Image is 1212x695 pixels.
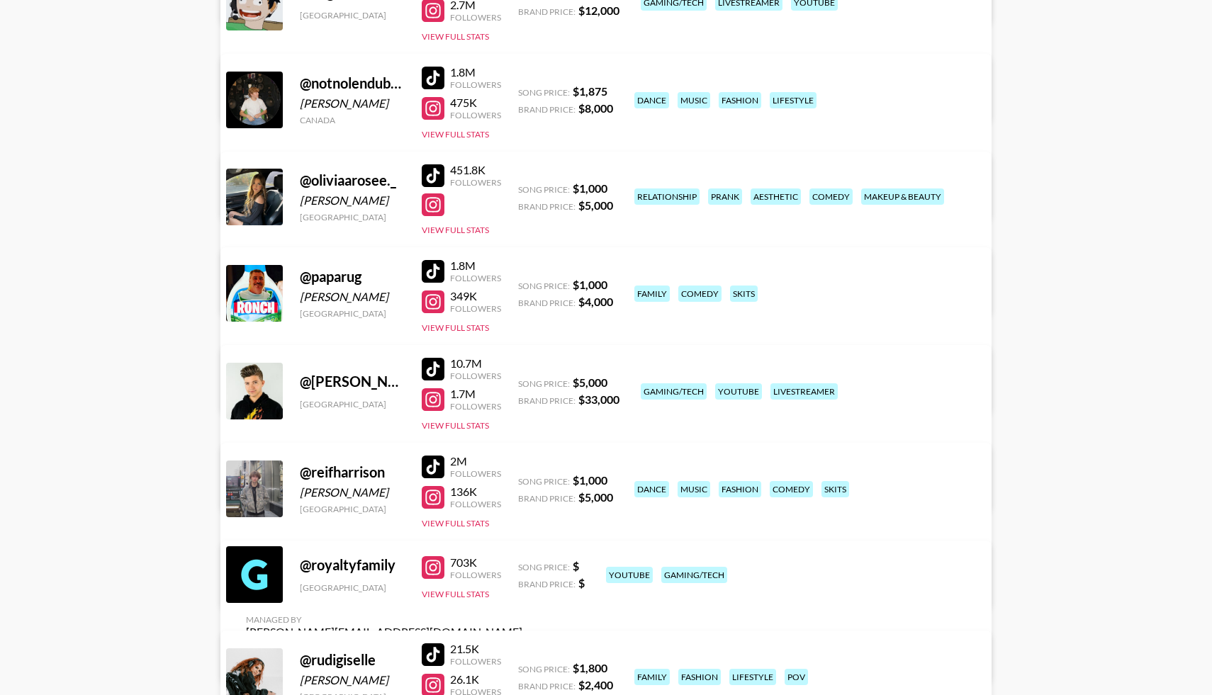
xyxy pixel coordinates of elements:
div: Followers [450,110,501,120]
div: @ paparug [300,268,405,286]
div: [GEOGRAPHIC_DATA] [300,399,405,409]
div: Followers [450,177,501,188]
div: Managed By [246,614,522,625]
div: @ reifharrison [300,463,405,481]
strong: $ 5,000 [578,490,613,504]
div: 2M [450,454,501,468]
span: Brand Price: [518,681,576,691]
div: Followers [450,273,501,283]
span: Brand Price: [518,579,576,589]
div: [GEOGRAPHIC_DATA] [300,582,405,593]
div: family [634,669,670,685]
span: Song Price: [518,378,570,389]
strong: $ 12,000 [578,4,619,17]
div: Followers [450,468,501,479]
button: View Full Stats [422,518,489,529]
strong: $ [573,559,579,572]
div: @ notnolendubuc [300,74,405,92]
div: Canada [300,115,405,125]
span: Song Price: [518,87,570,98]
div: @ rudigiselle [300,651,405,669]
div: 136K [450,485,501,499]
span: Song Price: [518,476,570,487]
div: 1.8M [450,65,501,79]
div: Followers [450,570,501,580]
div: 1.8M [450,259,501,273]
div: youtube [715,383,762,400]
div: [PERSON_NAME] [300,290,405,304]
strong: $ 1,875 [573,84,607,98]
div: comedy [770,481,813,497]
span: Brand Price: [518,104,576,115]
div: family [634,286,670,302]
div: 10.7M [450,356,501,371]
button: View Full Stats [422,589,489,599]
div: [GEOGRAPHIC_DATA] [300,504,405,514]
button: View Full Stats [422,322,489,333]
div: lifestyle [770,92,817,108]
span: Song Price: [518,664,570,674]
button: View Full Stats [422,31,489,42]
strong: $ 1,800 [573,661,607,674]
div: Followers [450,499,501,509]
span: Song Price: [518,184,570,195]
div: gaming/tech [641,383,707,400]
strong: $ 2,400 [578,678,613,691]
div: pov [785,669,808,685]
div: @ [PERSON_NAME] [300,373,405,390]
button: View Full Stats [422,420,489,431]
div: skits [730,286,758,302]
div: [PERSON_NAME] [300,673,405,687]
button: View Full Stats [422,129,489,140]
div: Followers [450,371,501,381]
span: Song Price: [518,281,570,291]
div: dance [634,481,669,497]
div: fashion [719,481,761,497]
strong: $ 4,000 [578,295,613,308]
div: [GEOGRAPHIC_DATA] [300,308,405,319]
span: Brand Price: [518,493,576,504]
div: fashion [719,92,761,108]
div: comedy [809,188,853,205]
span: Brand Price: [518,298,576,308]
div: 451.8K [450,163,501,177]
strong: $ 8,000 [578,101,613,115]
div: [GEOGRAPHIC_DATA] [300,10,405,21]
div: skits [821,481,849,497]
span: Brand Price: [518,395,576,406]
div: lifestyle [729,669,776,685]
strong: $ 1,000 [573,278,607,291]
div: music [678,92,710,108]
div: 1.7M [450,387,501,401]
div: youtube [606,567,653,583]
div: [PERSON_NAME] [300,485,405,499]
strong: $ 5,000 [578,198,613,212]
div: gaming/tech [661,567,727,583]
div: 703K [450,555,501,570]
div: music [678,481,710,497]
div: 21.5K [450,642,501,656]
div: makeup & beauty [861,188,944,205]
div: [PERSON_NAME] [300,193,405,208]
div: [PERSON_NAME][EMAIL_ADDRESS][DOMAIN_NAME] [246,625,522,639]
div: [PERSON_NAME] [300,96,405,111]
span: Brand Price: [518,6,576,17]
div: 349K [450,289,501,303]
div: @ royaltyfamily [300,556,405,574]
div: Followers [450,656,501,667]
div: [GEOGRAPHIC_DATA] [300,212,405,222]
strong: $ 33,000 [578,392,619,406]
span: Brand Price: [518,201,576,212]
div: Followers [450,401,501,412]
div: 475K [450,96,501,110]
strong: $ 1,000 [573,181,607,195]
span: Song Price: [518,562,570,572]
div: aesthetic [751,188,801,205]
div: dance [634,92,669,108]
div: Followers [450,303,501,314]
div: Followers [450,79,501,90]
div: 26.1K [450,672,501,686]
div: livestreamer [770,383,838,400]
button: View Full Stats [422,225,489,235]
strong: $ 1,000 [573,473,607,487]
